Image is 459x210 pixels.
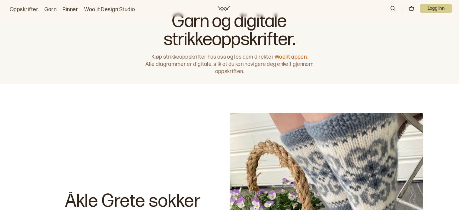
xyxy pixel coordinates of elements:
[218,6,230,11] a: Woolit
[275,54,308,60] a: Woolit-appen.
[62,5,78,14] a: Pinner
[420,4,452,13] button: User dropdown
[143,12,317,49] h1: Garn og digitale strikkeoppskrifter.
[143,53,317,75] p: Kjøp strikkeoppskrifter hos oss og les dem direkte i Alle diagrammer er digitale, slik at du kan ...
[10,5,38,14] a: Oppskrifter
[84,5,135,14] a: Woolit Design Studio
[44,5,56,14] a: Garn
[420,4,452,13] p: Logg inn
